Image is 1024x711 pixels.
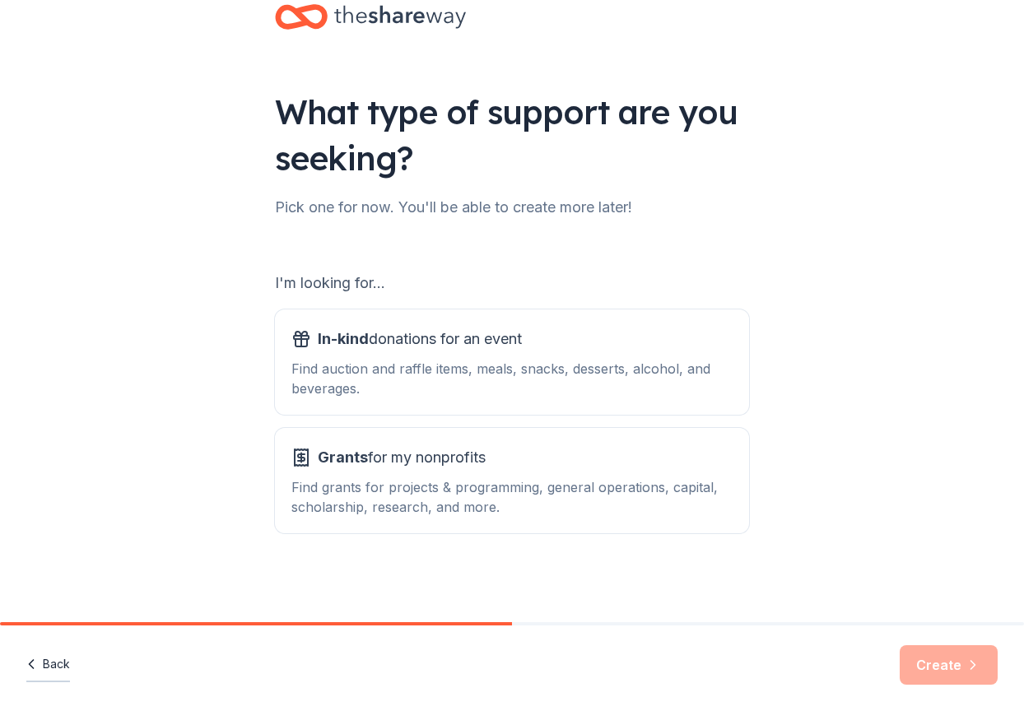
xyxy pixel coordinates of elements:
button: Grantsfor my nonprofitsFind grants for projects & programming, general operations, capital, schol... [275,428,749,533]
span: Grants [318,448,368,466]
div: Find auction and raffle items, meals, snacks, desserts, alcohol, and beverages. [291,359,733,398]
span: donations for an event [318,326,522,352]
div: Pick one for now. You'll be able to create more later! [275,194,749,221]
span: for my nonprofits [318,444,486,471]
div: What type of support are you seeking? [275,89,749,181]
button: Back [26,648,70,682]
div: I'm looking for... [275,270,749,296]
span: In-kind [318,330,369,347]
div: Find grants for projects & programming, general operations, capital, scholarship, research, and m... [291,477,733,517]
button: In-kinddonations for an eventFind auction and raffle items, meals, snacks, desserts, alcohol, and... [275,309,749,415]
